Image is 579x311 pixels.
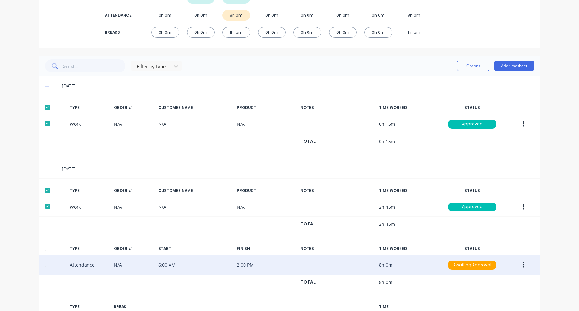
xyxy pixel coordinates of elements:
[70,188,109,194] div: TYPE
[364,10,392,21] div: 0h 0m
[114,188,153,194] div: ORDER #
[379,188,437,194] div: TIME WORKED
[258,10,286,21] div: 0h 0m
[443,188,501,194] div: STATUS
[448,203,496,212] div: Approved
[158,246,232,252] div: START
[448,261,496,270] div: Awaiting Approval
[62,82,534,89] div: [DATE]
[62,165,534,172] div: [DATE]
[457,61,489,71] button: Options
[63,59,126,72] input: Search...
[379,246,437,252] div: TIME WORKED
[105,30,131,35] div: BREAKS
[237,246,295,252] div: FINISH
[443,105,501,111] div: STATUS
[494,61,534,71] button: Add timesheet
[114,304,153,310] div: BREAK
[300,246,374,252] div: NOTES
[151,10,179,21] div: 0h 0m
[222,27,250,38] div: 1h 15m
[448,120,496,129] div: Approved
[237,105,295,111] div: PRODUCT
[187,27,215,38] div: 0h 0m
[258,27,286,38] div: 0h 0m
[158,105,232,111] div: CUSTOMER NAME
[237,188,295,194] div: PRODUCT
[105,13,131,18] div: ATTENDANCE
[443,246,501,252] div: STATUS
[400,27,428,38] div: 1h 15m
[70,246,109,252] div: TYPE
[300,188,374,194] div: NOTES
[364,27,392,38] div: 0h 0m
[222,10,250,21] div: 8h 0m
[70,304,109,310] div: TYPE
[329,10,357,21] div: 0h 0m
[379,105,437,111] div: TIME WORKED
[379,304,437,310] div: TIME
[187,10,215,21] div: 0h 0m
[293,27,321,38] div: 0h 0m
[329,27,357,38] div: 0h 0m
[293,10,321,21] div: 0h 0m
[400,10,428,21] div: 8h 0m
[300,105,374,111] div: NOTES
[114,246,153,252] div: ORDER #
[114,105,153,111] div: ORDER #
[70,105,109,111] div: TYPE
[151,27,179,38] div: 0h 0m
[158,188,232,194] div: CUSTOMER NAME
